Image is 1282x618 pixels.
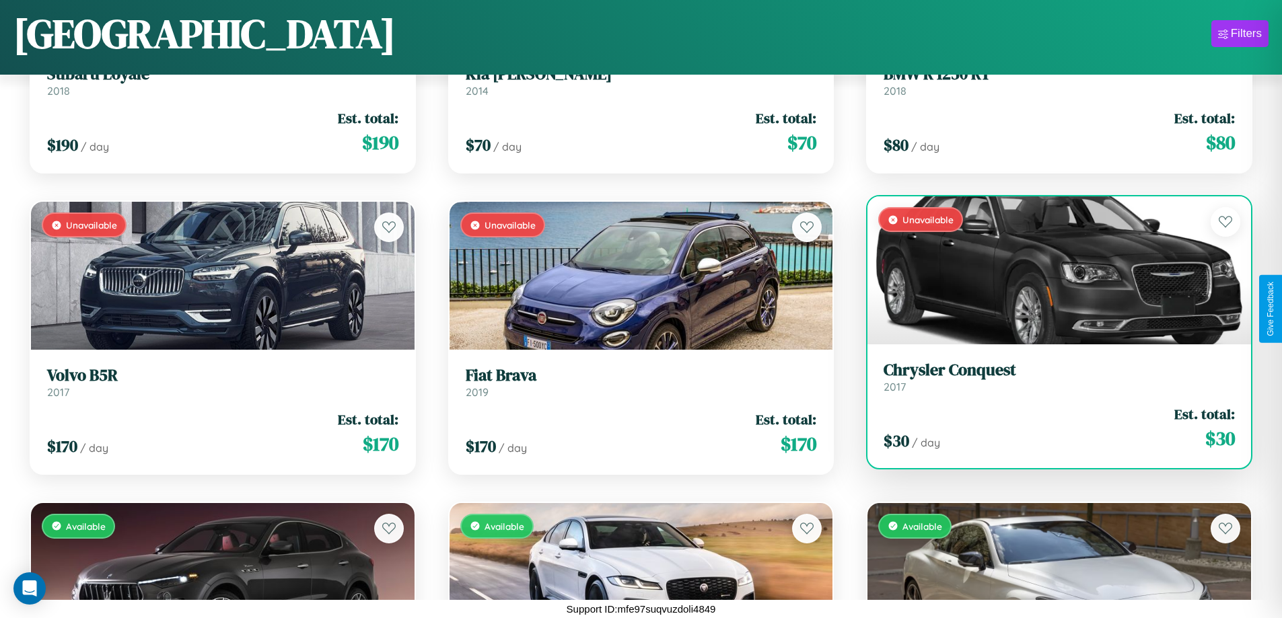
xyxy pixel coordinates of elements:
span: $ 170 [781,430,816,457]
h3: Fiat Brava [466,366,817,385]
span: Available [66,520,106,532]
span: Est. total: [756,410,816,429]
p: Support ID: mfe97suqvuzdoli4849 [567,600,716,618]
a: Fiat Brava2019 [466,366,817,399]
h1: [GEOGRAPHIC_DATA] [13,6,396,61]
span: Unavailable [902,214,954,225]
span: $ 170 [363,430,398,457]
span: 2018 [47,84,70,98]
span: $ 30 [884,430,909,452]
span: $ 170 [466,435,496,457]
span: Unavailable [485,219,536,231]
span: Est. total: [756,108,816,128]
h3: Volvo B5R [47,366,398,385]
span: Unavailable [66,219,117,231]
span: $ 80 [1206,129,1235,156]
span: Available [485,520,524,532]
span: Est. total: [1174,108,1235,128]
button: Filters [1211,20,1269,47]
span: 2017 [47,385,69,399]
span: 2017 [884,380,906,393]
span: $ 190 [47,134,78,156]
span: $ 70 [466,134,491,156]
span: / day [81,140,109,153]
span: $ 70 [787,129,816,156]
span: / day [912,436,940,449]
div: Give Feedback [1266,282,1275,336]
a: Subaru Loyale2018 [47,65,398,98]
a: Volvo B5R2017 [47,366,398,399]
span: Est. total: [338,410,398,429]
span: $ 80 [884,134,909,156]
span: 2018 [884,84,906,98]
a: Kia [PERSON_NAME]2014 [466,65,817,98]
h3: Subaru Loyale [47,65,398,84]
span: $ 190 [362,129,398,156]
span: / day [499,441,527,455]
span: $ 30 [1205,425,1235,452]
h3: BMW R 1250 RT [884,65,1235,84]
div: Open Intercom Messenger [13,572,46,605]
a: BMW R 1250 RT2018 [884,65,1235,98]
span: Est. total: [1174,404,1235,424]
span: 2014 [466,84,489,98]
span: / day [493,140,522,153]
a: Chrysler Conquest2017 [884,360,1235,393]
h3: Chrysler Conquest [884,360,1235,380]
span: Est. total: [338,108,398,128]
h3: Kia [PERSON_NAME] [466,65,817,84]
span: $ 170 [47,435,77,457]
span: / day [80,441,108,455]
span: 2019 [466,385,489,399]
span: Available [902,520,942,532]
div: Filters [1231,27,1262,40]
span: / day [911,140,939,153]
